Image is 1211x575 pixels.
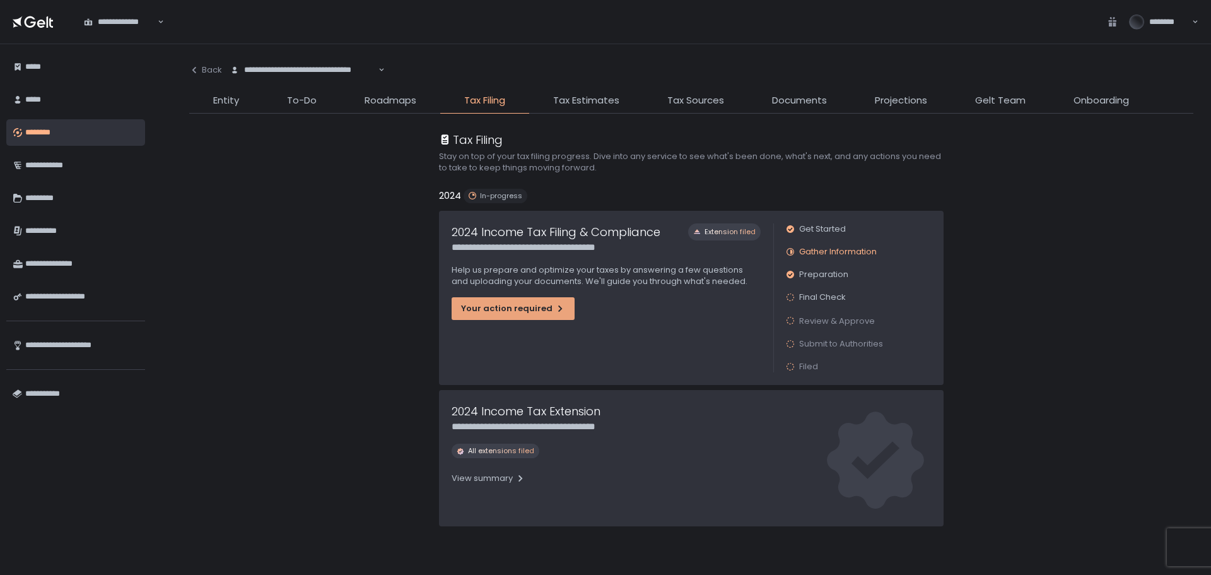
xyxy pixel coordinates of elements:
[1074,93,1129,108] span: Onboarding
[799,338,883,350] span: Submit to Authorities
[553,93,619,108] span: Tax Estimates
[464,93,505,108] span: Tax Filing
[875,93,927,108] span: Projections
[452,223,660,240] h1: 2024 Income Tax Filing & Compliance
[222,57,385,83] div: Search for option
[461,303,565,314] div: Your action required
[452,297,575,320] button: Your action required
[799,361,818,372] span: Filed
[439,151,944,174] h2: Stay on top of your tax filing progress. Dive into any service to see what's been done, what's ne...
[287,93,317,108] span: To-Do
[772,93,827,108] span: Documents
[365,93,416,108] span: Roadmaps
[439,131,503,148] div: Tax Filing
[799,246,877,258] span: Gather Information
[799,292,846,303] span: Final Check
[189,64,222,76] div: Back
[799,315,875,327] span: Review & Approve
[705,227,756,237] span: Extension filed
[76,9,164,35] div: Search for option
[480,191,522,201] span: In-progress
[452,403,600,420] h1: 2024 Income Tax Extension
[452,468,525,489] button: View summary
[667,93,724,108] span: Tax Sources
[213,93,239,108] span: Entity
[189,57,222,83] button: Back
[439,189,461,203] h2: 2024
[799,269,848,280] span: Preparation
[452,264,761,287] p: Help us prepare and optimize your taxes by answering a few questions and uploading your documents...
[799,223,846,235] span: Get Started
[452,473,525,484] div: View summary
[975,93,1026,108] span: Gelt Team
[468,446,534,456] span: All extensions filed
